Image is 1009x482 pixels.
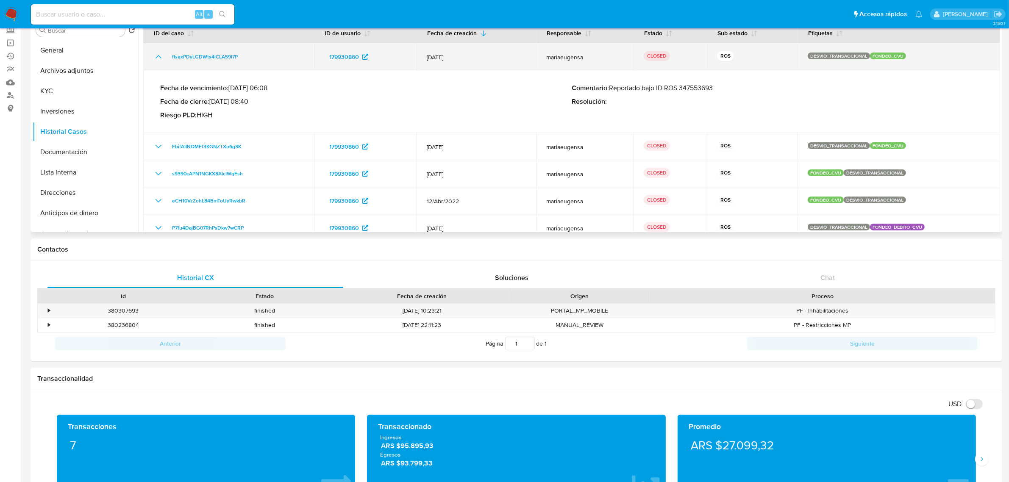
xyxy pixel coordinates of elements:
button: General [33,40,139,61]
h1: Transaccionalidad [37,374,995,383]
span: Historial CX [177,273,214,283]
div: 380307693 [53,304,194,318]
button: Documentación [33,142,139,162]
div: PF - Inhabilitaciones [650,304,995,318]
div: Proceso [656,292,989,300]
button: Buscar [39,27,46,33]
div: [DATE] 10:23:21 [335,304,509,318]
span: s [207,10,210,18]
button: KYC [33,81,139,101]
button: Archivos adjuntos [33,61,139,81]
span: Accesos rápidos [859,10,907,19]
a: Salir [994,10,1003,19]
span: Chat [820,273,835,283]
span: 3.150.1 [993,20,1005,27]
h1: Contactos [37,245,995,254]
button: Anterior [55,337,286,350]
div: Origen [515,292,644,300]
div: finished [194,318,335,332]
button: Lista Interna [33,162,139,183]
span: Soluciones [495,273,528,283]
div: • [48,321,50,329]
div: PF - Restricciones MP [650,318,995,332]
input: Buscar usuario o caso... [31,9,234,20]
div: Estado [200,292,329,300]
div: [DATE] 22:11:23 [335,318,509,332]
button: search-icon [214,8,231,20]
div: • [48,307,50,315]
span: Página de [486,337,547,350]
span: Alt [196,10,203,18]
div: Fecha de creación [341,292,503,300]
button: Anticipos de dinero [33,203,139,223]
a: Notificaciones [915,11,923,18]
input: Buscar [48,27,122,34]
button: Inversiones [33,101,139,122]
button: Volver al orden por defecto [128,27,135,36]
div: PORTAL_MP_MOBILE [509,304,650,318]
div: 380236804 [53,318,194,332]
p: andres.vilosio@mercadolibre.com [943,10,991,18]
div: Id [58,292,188,300]
button: Historial Casos [33,122,139,142]
button: Direcciones [33,183,139,203]
div: MANUAL_REVIEW [509,318,650,332]
span: 1 [545,339,547,348]
button: Siguiente [747,337,978,350]
button: Cuentas Bancarias [33,223,139,244]
div: finished [194,304,335,318]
